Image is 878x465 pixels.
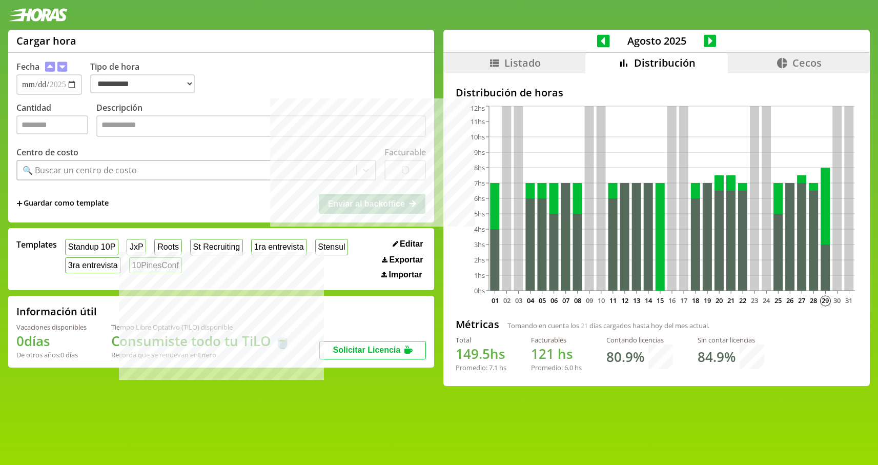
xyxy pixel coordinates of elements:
[379,255,426,265] button: Exportar
[606,335,673,345] div: Contando licencias
[564,363,573,372] span: 6.0
[474,255,485,265] tspan: 2hs
[16,147,78,158] label: Centro de costo
[609,296,617,305] text: 11
[531,335,582,345] div: Facturables
[23,165,137,176] div: 🔍 Buscar un centro de costo
[474,286,485,295] tspan: 0hs
[456,317,499,331] h2: Métricas
[154,239,181,255] button: Roots
[16,61,39,72] label: Fecha
[845,296,852,305] text: 31
[822,296,829,305] text: 29
[16,350,87,359] div: De otros años: 0 días
[90,61,203,95] label: Tipo de hora
[657,296,664,305] text: 15
[16,332,87,350] h1: 0 días
[598,296,605,305] text: 10
[562,296,569,305] text: 07
[90,74,195,93] select: Tipo de hora
[531,345,554,363] span: 121
[127,239,146,255] button: JxP
[8,8,68,22] img: logotipo
[610,34,704,48] span: Agosto 2025
[581,321,588,330] span: 21
[645,296,652,305] text: 14
[456,363,506,372] div: Promedio: hs
[474,148,485,157] tspan: 9hs
[333,346,401,354] span: Solicitar Licencia
[389,270,422,279] span: Importar
[474,225,485,234] tspan: 4hs
[698,348,736,366] h1: 84.9 %
[504,56,541,70] span: Listado
[65,239,118,255] button: Standup 10P
[474,271,485,280] tspan: 1hs
[111,350,291,359] div: Recordá que se renuevan en
[507,321,709,330] span: Tomando en cuenta los días cargados hasta hoy del mes actual.
[633,296,640,305] text: 13
[474,240,485,249] tspan: 3hs
[471,104,485,113] tspan: 12hs
[390,239,426,249] button: Editar
[786,296,793,305] text: 26
[774,296,782,305] text: 25
[190,239,243,255] button: St Recruiting
[474,209,485,218] tspan: 5hs
[16,115,88,134] input: Cantidad
[531,363,582,372] div: Promedio: hs
[833,296,841,305] text: 30
[692,296,699,305] text: 18
[716,296,723,305] text: 20
[456,86,857,99] h2: Distribución de horas
[16,239,57,250] span: Templates
[319,341,426,359] button: Solicitar Licencia
[474,178,485,188] tspan: 7hs
[111,332,291,350] h1: Consumiste todo tu TiLO 🍵
[474,163,485,172] tspan: 8hs
[251,239,307,255] button: 1ra entrevista
[550,296,558,305] text: 06
[16,198,23,209] span: +
[704,296,711,305] text: 19
[586,296,593,305] text: 09
[471,132,485,141] tspan: 10hs
[471,117,485,126] tspan: 11hs
[574,296,581,305] text: 08
[539,296,546,305] text: 05
[621,296,628,305] text: 12
[680,296,687,305] text: 17
[739,296,746,305] text: 22
[96,102,426,139] label: Descripción
[129,257,182,273] button: 10PinesConf
[798,296,805,305] text: 27
[515,296,522,305] text: 03
[763,296,770,305] text: 24
[65,257,121,273] button: 3ra entrevista
[456,335,506,345] div: Total
[527,296,535,305] text: 04
[668,296,676,305] text: 16
[16,305,97,318] h2: Información útil
[810,296,817,305] text: 28
[384,147,426,158] label: Facturable
[16,198,109,209] span: +Guardar como template
[16,102,96,139] label: Cantidad
[489,363,498,372] span: 7.1
[456,345,506,363] h1: hs
[198,350,216,359] b: Enero
[634,56,696,70] span: Distribución
[111,322,291,332] div: Tiempo Libre Optativo (TiLO) disponible
[96,115,426,137] textarea: Descripción
[792,56,822,70] span: Cecos
[315,239,349,255] button: Stensul
[474,194,485,203] tspan: 6hs
[531,345,582,363] h1: hs
[727,296,734,305] text: 21
[456,345,490,363] span: 149.5
[16,322,87,332] div: Vacaciones disponibles
[606,348,644,366] h1: 80.9 %
[751,296,758,305] text: 23
[492,296,499,305] text: 01
[390,255,423,265] span: Exportar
